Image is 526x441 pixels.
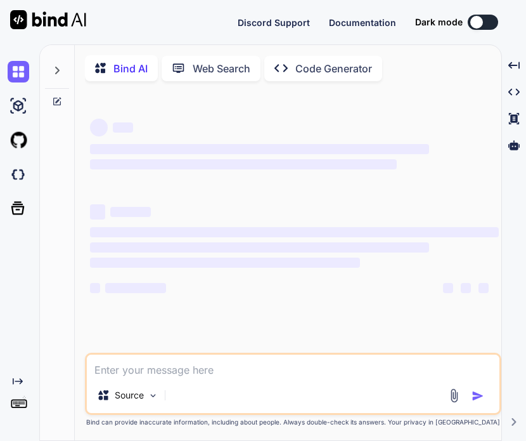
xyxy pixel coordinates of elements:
img: Pick Models [148,390,158,401]
span: Discord Support [238,17,310,28]
img: attachment [447,388,461,403]
span: ‌ [478,283,489,293]
span: ‌ [461,283,471,293]
span: ‌ [90,283,100,293]
img: Bind AI [10,10,86,29]
span: ‌ [90,144,429,154]
img: githubLight [8,129,29,151]
span: ‌ [113,122,133,133]
img: darkCloudIdeIcon [8,164,29,185]
p: Code Generator [295,61,372,76]
span: Dark mode [415,16,463,29]
span: ‌ [90,204,105,220]
span: Documentation [329,17,396,28]
span: ‌ [90,258,360,268]
span: ‌ [110,207,151,217]
span: ‌ [90,159,397,169]
p: Source [115,389,144,402]
span: ‌ [90,227,499,237]
button: Discord Support [238,16,310,29]
img: icon [471,390,484,402]
p: Web Search [193,61,250,76]
span: ‌ [105,283,166,293]
span: ‌ [443,283,453,293]
button: Documentation [329,16,396,29]
p: Bind can provide inaccurate information, including about people. Always double-check its answers.... [85,418,501,427]
img: chat [8,61,29,82]
span: ‌ [90,119,108,136]
span: ‌ [90,242,429,253]
p: Bind AI [113,61,148,76]
img: ai-studio [8,95,29,117]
